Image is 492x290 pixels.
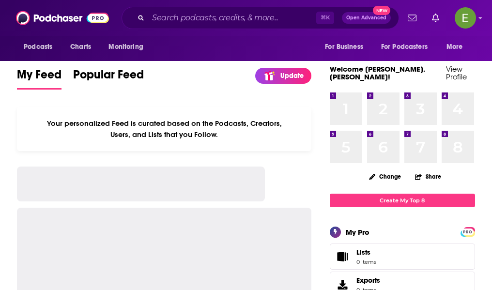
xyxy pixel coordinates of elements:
[375,38,442,56] button: open menu
[356,248,370,257] span: Lists
[318,38,375,56] button: open menu
[363,170,407,183] button: Change
[17,38,65,56] button: open menu
[356,276,380,285] span: Exports
[373,6,390,15] span: New
[70,40,91,54] span: Charts
[446,64,467,81] a: View Profile
[17,107,311,151] div: Your personalized Feed is curated based on the Podcasts, Creators, Users, and Lists that you Follow.
[16,9,109,27] img: Podchaser - Follow, Share and Rate Podcasts
[462,228,474,235] a: PRO
[122,7,399,29] div: Search podcasts, credits, & more...
[108,40,143,54] span: Monitoring
[342,12,391,24] button: Open AdvancedNew
[24,40,52,54] span: Podcasts
[356,248,376,257] span: Lists
[17,67,61,90] a: My Feed
[330,64,425,81] a: Welcome [PERSON_NAME].[PERSON_NAME]!
[455,7,476,29] span: Logged in as emma.rowley
[148,10,316,26] input: Search podcasts, credits, & more...
[333,250,353,263] span: Lists
[255,68,311,84] a: Update
[73,67,144,88] span: Popular Feed
[440,38,475,56] button: open menu
[73,67,144,90] a: Popular Feed
[415,167,442,186] button: Share
[404,10,420,26] a: Show notifications dropdown
[428,10,443,26] a: Show notifications dropdown
[17,67,61,88] span: My Feed
[455,7,476,29] button: Show profile menu
[325,40,363,54] span: For Business
[346,15,386,20] span: Open Advanced
[316,12,334,24] span: ⌘ K
[102,38,155,56] button: open menu
[330,194,475,207] a: Create My Top 8
[446,40,463,54] span: More
[356,259,376,265] span: 0 items
[381,40,428,54] span: For Podcasters
[346,228,369,237] div: My Pro
[330,244,475,270] a: Lists
[462,229,474,236] span: PRO
[455,7,476,29] img: User Profile
[64,38,97,56] a: Charts
[280,72,304,80] p: Update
